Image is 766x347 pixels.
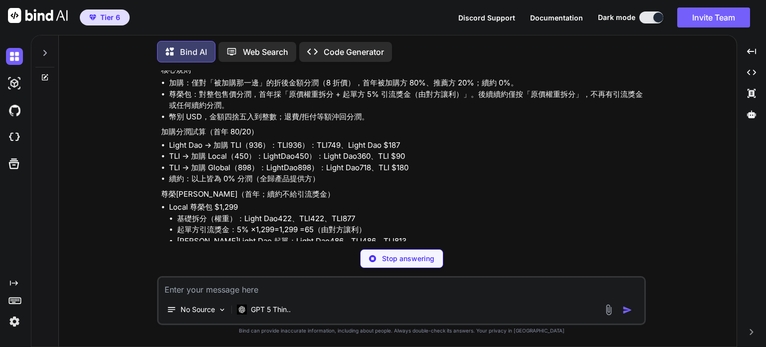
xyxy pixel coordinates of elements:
img: icon [622,305,632,315]
li: Light Dao → 加購 TLI（ 749、Light Dao $187 [169,140,644,151]
annotation: 450）：Light Dao [295,151,357,161]
mi: o [290,151,295,161]
li: TLI → 加購 Global（ 718、TLI $180 [169,162,644,174]
mtext: ）： [262,140,277,150]
img: darkChat [6,48,23,65]
mi: L [266,163,270,172]
button: premiumTier 6 [80,9,130,25]
mi: D [284,163,289,172]
span: Tier 6 [100,12,120,22]
mi: T [351,236,356,246]
mi: I [360,236,362,246]
img: darkAi-studio [6,75,23,92]
mi: I [308,214,310,223]
mo: = [274,225,279,234]
p: Web Search [243,46,288,58]
mn: 1 [256,225,259,234]
li: 幣別 USD，金額四捨五入到整數；退費/拒付等額沖回分潤。 [169,111,644,123]
mtext: ）： [251,163,266,172]
p: Bind AI [180,46,207,58]
mtext: ）： [248,151,263,161]
annotation: 936）：TLI [288,140,328,150]
mi: T [277,140,282,150]
mi: L [263,151,267,161]
li: 尊榮包：對整包售價分潤，首年採「原價權重拆分 + 起單方 5% 引流獎金（由對方讓利）」。後續續約僅按「原價權重拆分」，不再有引流獎金或任何續約分潤。 [169,89,644,111]
mi: i [270,163,272,172]
mtext: 、 [344,236,351,246]
img: cloudideIcon [6,129,23,146]
annotation: 422、TLI [310,214,343,223]
mn: 450 [234,151,248,161]
li: 加購：僅對「被加購那一邊」的折後金額分潤（8 折價），首年被加購方 80%、推薦方 20%；續約 0%。 [169,77,644,89]
p: No Source [181,305,215,315]
p: GPT 5 Thin.. [251,305,291,315]
span: Discord Support [458,13,515,22]
img: GPT 5 Thinking High [237,305,247,314]
img: attachment [603,304,614,316]
li: [PERSON_NAME]Light Dao 起單：Light Dao 813 [177,236,644,247]
mi: a [286,151,290,161]
mtext: 、 [292,214,299,223]
p: Code Generator [324,46,384,58]
img: settings [6,313,23,330]
button: Invite Team [677,7,750,27]
p: Bind can provide inaccurate information, including about people. Always double-check its answers.... [157,327,646,335]
mn: 898 [238,163,251,172]
mi: L [356,236,360,246]
mi: g [269,151,274,161]
mi: T [299,214,304,223]
mi: a [289,163,293,172]
mi: h [274,151,278,161]
mi: t [281,163,284,172]
mn: 299 [261,225,274,234]
mn: 422 [278,214,292,223]
li: 基礎拆分（權重）：Light Dao 877 [177,213,644,225]
mn: 936 [249,140,262,150]
li: 起單方引流獎金：5% × 65（由對方讓利） [177,224,644,236]
p: Stop answering [382,254,434,264]
p: 尊榮[PERSON_NAME]（首年；續約不給引流獎金） [161,189,644,200]
span: Dark mode [598,12,635,22]
img: Bind AI [8,8,68,23]
img: Pick Models [218,306,226,314]
mi: I [286,140,288,150]
button: Documentation [530,12,583,23]
mi: L [282,140,286,150]
mi: g [272,163,277,172]
annotation: 898）：Light Dao [298,163,360,172]
p: 加購分潤試算（首年 80/20） [161,126,644,138]
li: Local 尊榮包 $1,299 [169,202,644,269]
li: 續約：以上皆為 0% 分潤（全歸產品提供方） [169,173,644,185]
img: githubDark [6,102,23,119]
mo: , [259,225,261,234]
li: TLI → 加購 Local（ 360、TLI $90 [169,151,644,162]
annotation: 1,299 = [279,225,305,234]
span: Documentation [530,13,583,22]
button: Discord Support [458,12,515,23]
mi: t [278,151,281,161]
mi: D [281,151,286,161]
mn: 486 [330,236,344,246]
mi: h [277,163,281,172]
mi: L [304,214,308,223]
mi: i [267,151,269,161]
mi: o [293,163,298,172]
img: premium [89,14,96,20]
annotation: 486、TLI [362,236,394,246]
